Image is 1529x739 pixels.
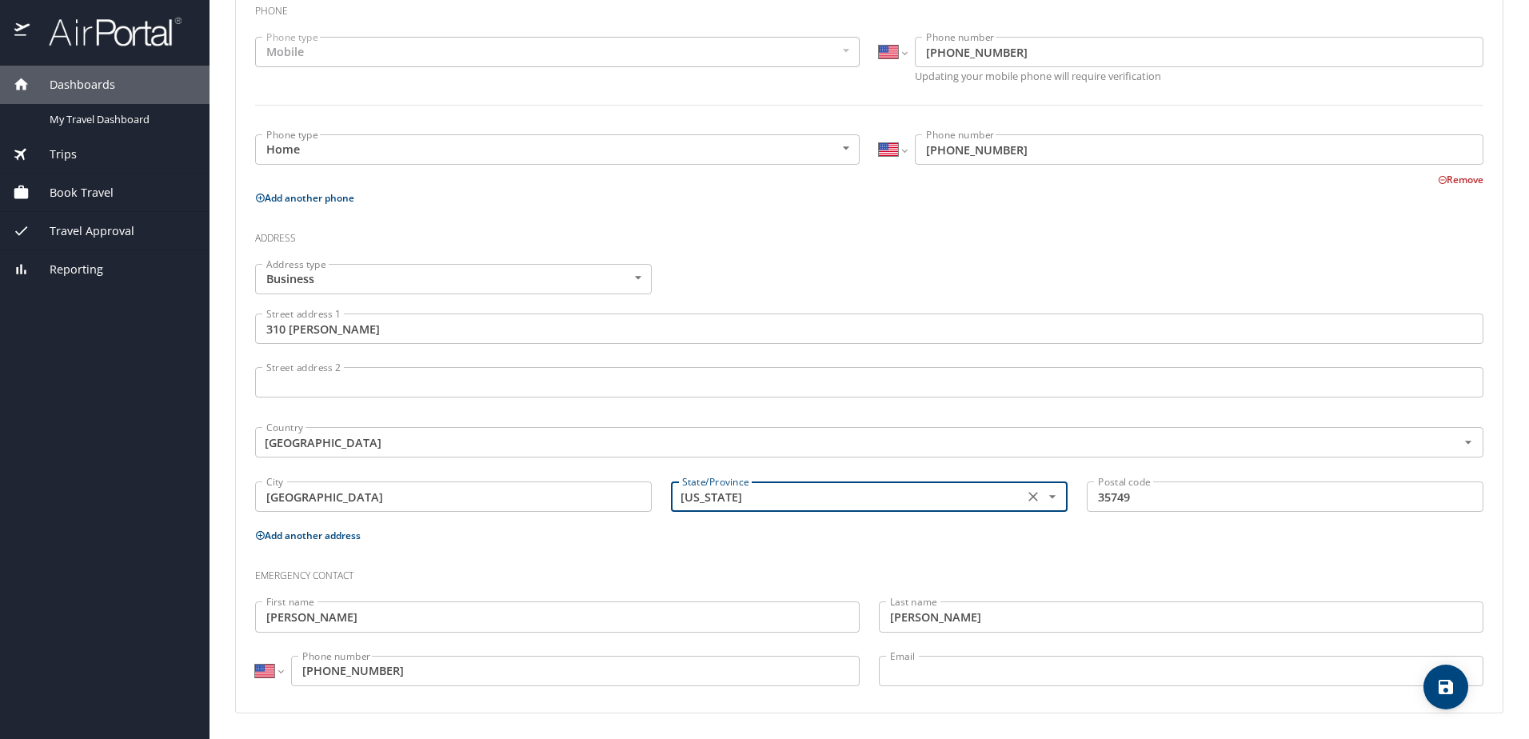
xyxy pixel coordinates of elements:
[30,146,77,163] span: Trips
[14,16,31,47] img: icon-airportal.png
[915,71,1483,82] p: Updating your mobile phone will require verification
[1043,487,1062,506] button: Open
[30,222,134,240] span: Travel Approval
[255,529,361,542] button: Add another address
[1459,433,1478,452] button: Open
[255,558,1483,585] h3: Emergency contact
[1022,485,1044,508] button: Clear
[30,76,115,94] span: Dashboards
[255,191,354,205] button: Add another phone
[30,261,103,278] span: Reporting
[1438,173,1483,186] button: Remove
[30,184,114,202] span: Book Travel
[255,264,652,294] div: Business
[255,37,860,67] div: Mobile
[255,134,860,165] div: Home
[1423,665,1468,709] button: save
[255,221,1483,248] h3: Address
[50,112,190,127] span: My Travel Dashboard
[31,16,182,47] img: airportal-logo.png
